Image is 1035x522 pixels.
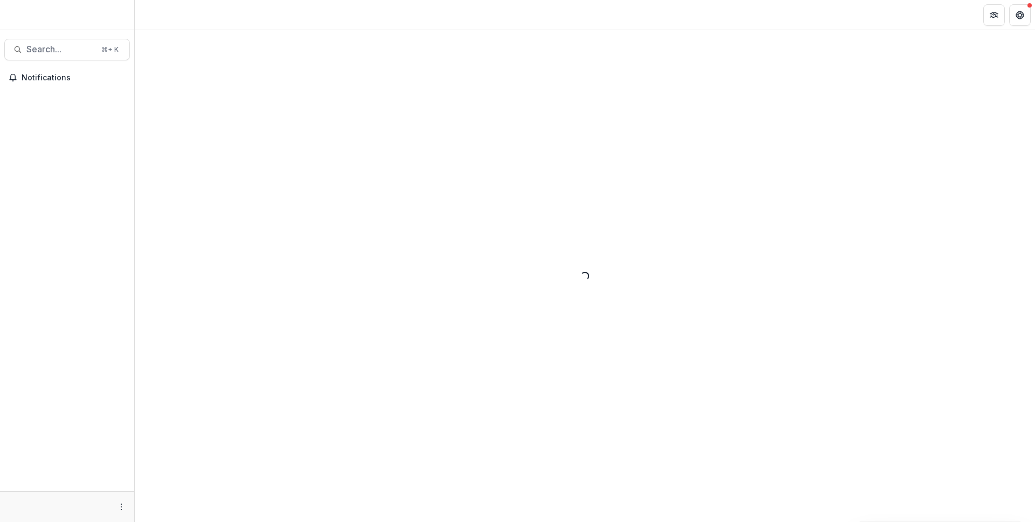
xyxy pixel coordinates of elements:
[26,44,95,54] span: Search...
[99,44,121,56] div: ⌘ + K
[983,4,1005,26] button: Partners
[4,39,130,60] button: Search...
[115,500,128,513] button: More
[22,73,126,83] span: Notifications
[4,69,130,86] button: Notifications
[1009,4,1031,26] button: Get Help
